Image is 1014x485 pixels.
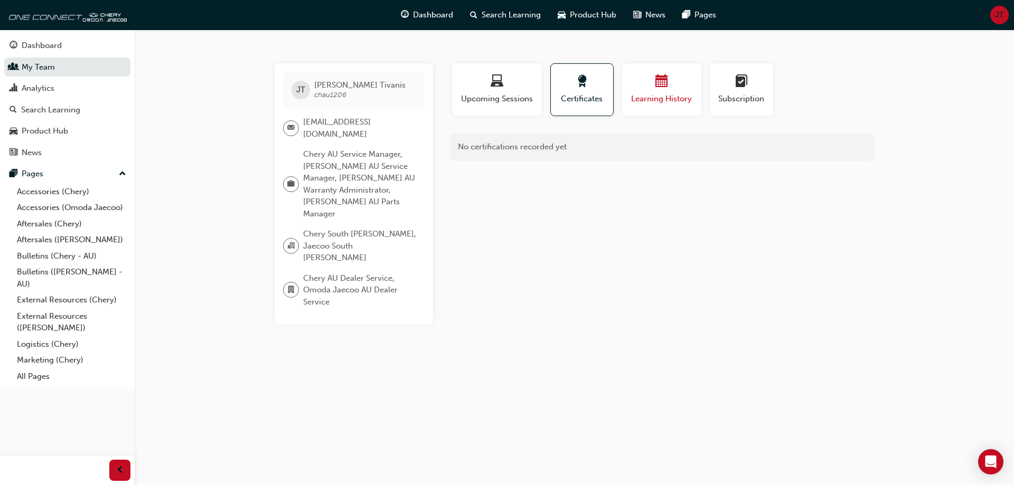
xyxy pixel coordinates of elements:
a: Product Hub [4,121,130,141]
span: people-icon [10,63,17,72]
a: search-iconSearch Learning [462,4,549,26]
span: prev-icon [116,464,124,477]
a: Accessories (Chery) [13,184,130,200]
span: news-icon [10,148,17,158]
a: pages-iconPages [674,4,725,26]
button: Pages [4,164,130,184]
a: Logistics (Chery) [13,336,130,353]
button: JT [990,6,1009,24]
span: Dashboard [413,9,453,21]
button: DashboardMy TeamAnalyticsSearch LearningProduct HubNews [4,34,130,164]
button: Subscription [710,63,773,116]
span: chau1206 [314,90,346,99]
button: Learning History [622,63,701,116]
a: car-iconProduct Hub [549,4,625,26]
span: guage-icon [401,8,409,22]
span: Product Hub [570,9,616,21]
button: Certificates [550,63,614,116]
img: oneconnect [5,4,127,25]
a: news-iconNews [625,4,674,26]
span: Chery AU Dealer Service, Omoda Jaecoo AU Dealer Service [303,272,416,308]
span: car-icon [10,127,17,136]
button: Upcoming Sessions [452,63,542,116]
span: search-icon [470,8,477,22]
span: JT [296,84,305,96]
div: Search Learning [21,104,80,116]
a: Marketing (Chery) [13,352,130,368]
a: Bulletins (Chery - AU) [13,248,130,264]
a: Aftersales ([PERSON_NAME]) [13,232,130,248]
a: guage-iconDashboard [392,4,462,26]
a: External Resources (Chery) [13,292,130,308]
div: Product Hub [22,125,68,137]
span: email-icon [287,121,295,135]
div: Pages [22,168,43,180]
span: news-icon [633,8,641,22]
span: guage-icon [10,41,17,51]
span: award-icon [576,75,588,89]
a: All Pages [13,368,130,385]
span: Pages [694,9,716,21]
span: Subscription [718,93,765,105]
div: Analytics [22,82,54,94]
span: laptop-icon [491,75,503,89]
span: [EMAIL_ADDRESS][DOMAIN_NAME] [303,116,416,140]
span: Chery AU Service Manager, [PERSON_NAME] AU Service Manager, [PERSON_NAME] AU Warranty Administrat... [303,148,416,220]
span: briefcase-icon [287,177,295,191]
span: search-icon [10,106,17,115]
span: pages-icon [10,169,17,179]
div: Dashboard [22,40,62,52]
a: Aftersales (Chery) [13,216,130,232]
span: Upcoming Sessions [460,93,534,105]
span: department-icon [287,283,295,297]
span: Chery South [PERSON_NAME], Jaecoo South [PERSON_NAME] [303,228,416,264]
a: Analytics [4,79,130,98]
a: Bulletins ([PERSON_NAME] - AU) [13,264,130,292]
a: News [4,143,130,163]
a: Accessories (Omoda Jaecoo) [13,199,130,216]
a: My Team [4,58,130,77]
div: News [22,147,42,159]
span: pages-icon [682,8,690,22]
span: Learning History [630,93,693,105]
span: car-icon [558,8,566,22]
span: learningplan-icon [735,75,748,89]
span: organisation-icon [287,239,295,253]
span: chart-icon [10,84,17,93]
span: calendar-icon [655,75,668,89]
span: [PERSON_NAME] Tivanis [314,80,406,90]
span: Search Learning [482,9,541,21]
span: News [645,9,665,21]
span: Certificates [559,93,605,105]
span: JT [995,9,1004,21]
div: Open Intercom Messenger [978,449,1003,474]
a: External Resources ([PERSON_NAME]) [13,308,130,336]
a: Dashboard [4,36,130,55]
a: Search Learning [4,100,130,120]
span: up-icon [119,167,126,181]
div: No certifications recorded yet [450,133,875,161]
